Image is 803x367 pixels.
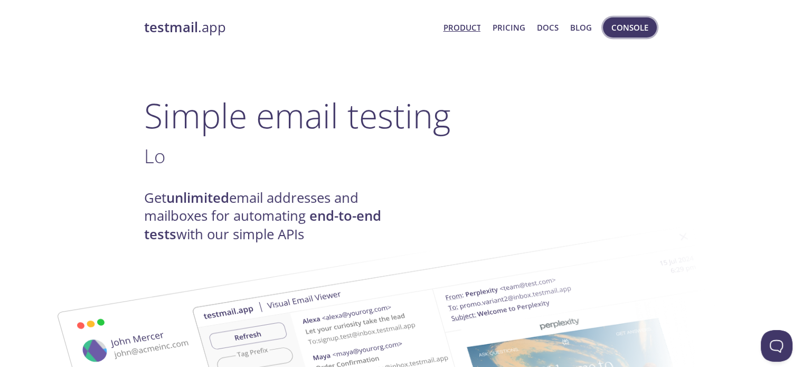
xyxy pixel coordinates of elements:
strong: end-to-end tests [144,206,381,243]
strong: testmail [144,18,198,36]
h4: Get email addresses and mailboxes for automating with our simple APIs [144,189,402,243]
strong: unlimited [166,189,229,207]
a: Pricing [492,21,525,34]
a: Product [443,21,480,34]
h1: Simple email testing [144,95,659,136]
a: testmail.app [144,18,435,36]
span: Console [611,21,648,34]
iframe: Help Scout Beacon - Open [761,330,792,362]
span: Lo [144,143,165,169]
button: Console [603,17,657,37]
a: Docs [537,21,559,34]
a: Blog [570,21,592,34]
